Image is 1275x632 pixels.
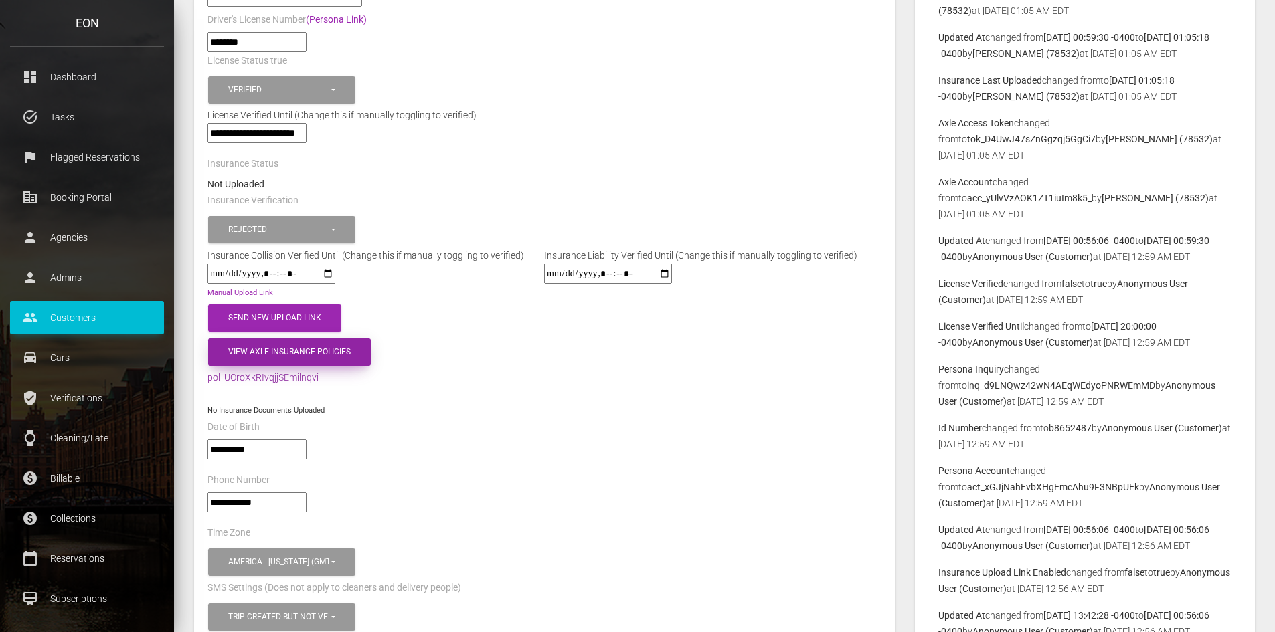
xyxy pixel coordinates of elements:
[938,118,1014,128] b: Axle Access Token
[208,304,341,332] button: Send New Upload Link
[10,461,164,495] a: paid Billable
[20,67,154,87] p: Dashboard
[1043,610,1135,621] b: [DATE] 13:42:28 -0400
[1049,423,1092,433] b: b8652487
[1043,524,1135,535] b: [DATE] 00:56:06 -0400
[1102,193,1209,203] b: [PERSON_NAME] (78532)
[228,84,329,96] div: Verified
[20,308,154,328] p: Customers
[20,227,154,247] p: Agencies
[207,194,299,207] label: Insurance Verification
[10,181,164,214] a: corporate_fare Booking Portal
[938,235,985,246] b: Updated At
[938,564,1231,597] p: changed from to by at [DATE] 12:56 AM EDT
[20,589,154,609] p: Subscriptions
[207,473,270,487] label: Phone Number
[10,502,164,535] a: paid Collections
[938,463,1231,511] p: changed from to by at [DATE] 12:59 AM EDT
[20,428,154,448] p: Cleaning/Late
[967,134,1096,144] b: tok_D4UwJ47sZnGgzqj5GgCi7
[972,91,1080,102] b: [PERSON_NAME] (78532)
[208,548,355,576] button: America - New York (GMT -05:00)
[938,420,1231,452] p: changed from to by at [DATE] 12:59 AM EDT
[207,581,461,595] label: SMS Settings (Does not apply to cleaners and delivery people)
[534,247,867,264] div: Insurance Liability Verified Until (Change this if manually toggling to verified)
[10,301,164,334] a: people Customers
[938,75,1042,86] b: Insurance Last Uploaded
[10,341,164,375] a: drive_eta Cars
[972,337,1093,348] b: Anonymous User (Customer)
[938,321,1024,332] b: License Verified Until
[972,540,1093,551] b: Anonymous User (Customer)
[10,261,164,294] a: person Admins
[938,423,982,433] b: Id Number
[938,361,1231,409] p: changed from to by at [DATE] 12:59 AM EDT
[228,224,329,235] div: Rejected
[197,107,891,123] div: License Verified Until (Change this if manually toggling to verified)
[208,76,355,104] button: Verified
[938,72,1231,104] p: changed from to by at [DATE] 01:05 AM EDT
[1153,567,1170,578] b: true
[1102,423,1222,433] b: Anonymous User (Customer)
[208,216,355,243] button: Rejected
[208,603,355,631] button: Trip created but not verified, Customer is verified and trip is set to go
[10,60,164,94] a: dashboard Dashboard
[938,610,985,621] b: Updated At
[20,348,154,368] p: Cars
[10,421,164,455] a: watch Cleaning/Late
[938,174,1231,222] p: changed from to by at [DATE] 01:05 AM EDT
[10,221,164,254] a: person Agencies
[967,193,1092,203] b: acc_yUlvVzAOK1ZT1iuIm8k5_
[20,107,154,127] p: Tasks
[1061,278,1082,289] b: false
[20,508,154,528] p: Collections
[10,542,164,575] a: calendar_today Reservations
[1124,567,1144,578] b: false
[1043,32,1135,43] b: [DATE] 00:59:30 -0400
[10,140,164,174] a: flag Flagged Reservations
[1106,134,1213,144] b: [PERSON_NAME] (78532)
[207,421,260,434] label: Date of Birth
[10,582,164,615] a: card_membership Subscriptions
[207,54,287,68] label: License Status true
[20,468,154,488] p: Billable
[228,611,329,623] div: Trip created but not verified , Customer is verified and trip is set to go
[207,288,273,297] a: Manual Upload Link
[207,526,250,540] label: Time Zone
[938,177,993,187] b: Axle Account
[207,13,367,27] label: Driver's License Number
[207,157,278,171] label: Insurance Status
[306,14,367,25] a: (Persona Link)
[972,48,1080,59] b: [PERSON_NAME] (78532)
[938,364,1004,375] b: Persona Inquiry
[207,406,325,415] small: No Insurance Documents Uploaded
[1090,278,1107,289] b: true
[10,100,164,134] a: task_alt Tasks
[967,380,1155,391] b: inq_d9LNQwz42wN4AEqWEdyoPNRWEmMD
[207,179,264,189] strong: Not Uploaded
[207,372,319,383] a: pol_UOroXkRIvqjjSEmilnqvi
[197,247,534,264] div: Insurance Collision Verified Until (Change this if manually toggling to verified)
[938,115,1231,163] p: changed from to by at [DATE] 01:05 AM EDT
[938,32,985,43] b: Updated At
[228,556,329,568] div: America - [US_STATE] (GMT -05:00)
[20,187,154,207] p: Booking Portal
[938,524,985,535] b: Updated At
[938,233,1231,265] p: changed from to by at [DATE] 12:59 AM EDT
[1043,235,1135,246] b: [DATE] 00:56:06 -0400
[938,278,1003,289] b: License Verified
[20,548,154,568] p: Reservations
[10,381,164,415] a: verified_user Verifications
[938,567,1066,578] b: Insurance Upload Link Enabled
[938,465,1010,476] b: Persona Account
[938,276,1231,308] p: changed from to by at [DATE] 12:59 AM EDT
[208,338,371,366] button: View Axle Insurance Policies
[938,318,1231,350] p: changed from to by at [DATE] 12:59 AM EDT
[972,251,1093,262] b: Anonymous User (Customer)
[20,268,154,288] p: Admins
[967,482,1139,492] b: act_xGJjNahEvbXHgEmcAhu9F3NBpUEk
[20,388,154,408] p: Verifications
[938,29,1231,62] p: changed from to by at [DATE] 01:05 AM EDT
[20,147,154,167] p: Flagged Reservations
[938,522,1231,554] p: changed from to by at [DATE] 12:56 AM EDT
